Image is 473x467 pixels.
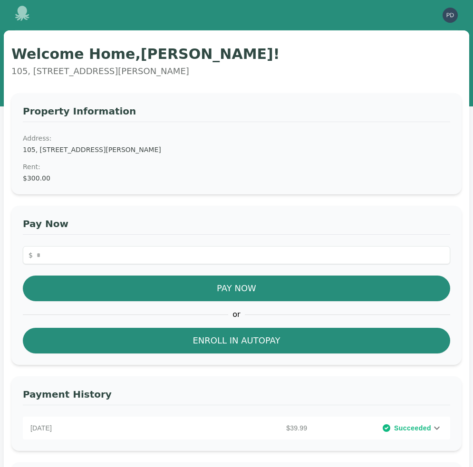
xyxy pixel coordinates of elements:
dt: Address: [23,133,450,143]
div: [DATE]$39.99Succeeded [23,417,450,439]
dt: Rent : [23,162,450,172]
button: Pay Now [23,276,450,301]
dd: $300.00 [23,173,450,183]
span: or [228,309,245,320]
p: 105, [STREET_ADDRESS][PERSON_NAME] [11,65,462,78]
p: $39.99 [171,423,311,433]
h1: Welcome Home, [PERSON_NAME] ! [11,46,462,63]
h3: Pay Now [23,217,450,235]
h3: Payment History [23,388,450,405]
h3: Property Information [23,105,450,122]
button: Enroll in Autopay [23,328,450,353]
span: Succeeded [394,423,431,433]
p: [DATE] [30,423,171,433]
dd: 105, [STREET_ADDRESS][PERSON_NAME] [23,145,450,154]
